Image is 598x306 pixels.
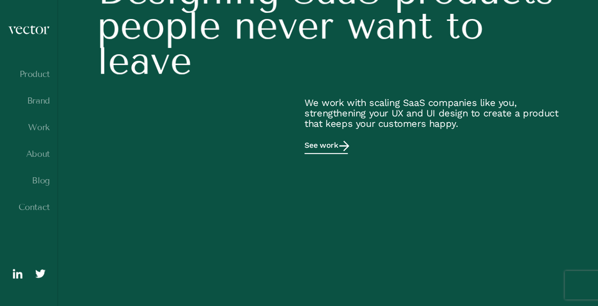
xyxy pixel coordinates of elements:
[97,8,221,43] span: people
[446,8,483,43] span: to
[8,176,50,185] a: Blog
[8,202,50,212] a: Contact
[8,123,50,132] a: Work
[304,140,348,154] a: See work
[8,96,50,105] a: Brand
[8,69,50,79] a: Product
[304,97,561,129] p: We work with scaling SaaS companies like you, strengthening your UX and UI design to create a pro...
[97,43,192,78] span: leave
[347,8,432,43] span: want
[234,8,334,43] span: never
[8,149,50,159] a: About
